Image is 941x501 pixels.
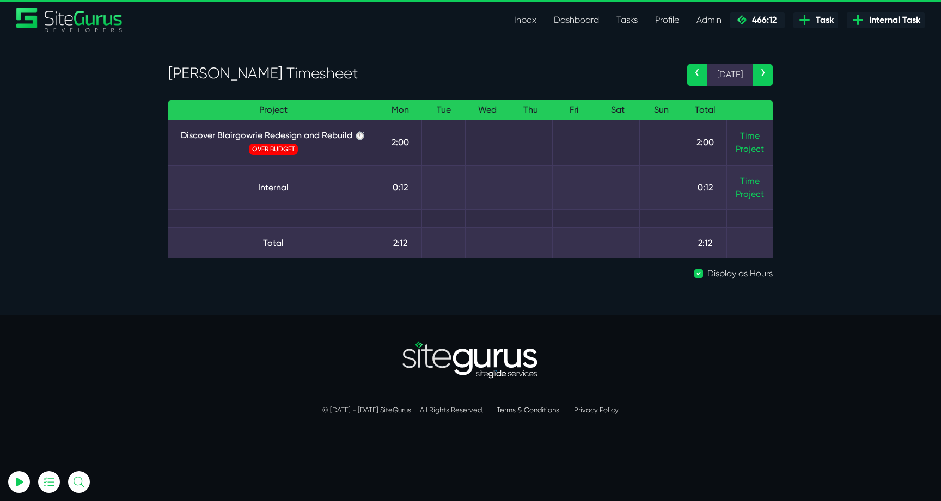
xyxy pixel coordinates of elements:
[608,9,646,31] a: Tasks
[688,9,730,31] a: Admin
[740,131,760,141] a: Time
[168,64,671,83] h3: [PERSON_NAME] Timesheet
[505,9,545,31] a: Inbox
[378,165,422,209] td: 0:12
[378,100,422,120] th: Mon
[168,100,378,120] th: Project
[683,227,727,258] td: 2:12
[811,14,834,27] span: Task
[16,8,123,32] img: Sitegurus Logo
[596,100,640,120] th: Sat
[683,165,727,209] td: 0:12
[736,143,764,156] a: Project
[740,176,760,186] a: Time
[753,64,773,86] a: ›
[683,100,727,120] th: Total
[545,9,608,31] a: Dashboard
[646,9,688,31] a: Profile
[687,64,707,86] a: ‹
[168,227,378,258] td: Total
[640,100,683,120] th: Sun
[422,100,466,120] th: Tue
[177,181,369,194] a: Internal
[574,406,619,414] a: Privacy Policy
[683,120,727,165] td: 2:00
[249,144,298,155] span: OVER BUDGET
[748,15,777,25] span: 466:12
[707,267,773,280] label: Display as Hours
[177,129,369,142] a: Discover Blairgowrie Redesign and Rebuild ⏱️
[865,14,920,27] span: Internal Task
[553,100,596,120] th: Fri
[168,405,773,416] p: © [DATE] - [DATE] SiteGurus All Rights Reserved.
[793,12,838,28] a: Task
[497,406,559,414] a: Terms & Conditions
[707,64,753,86] span: [DATE]
[466,100,509,120] th: Wed
[730,12,785,28] a: 466:12
[16,8,123,32] a: SiteGurus
[509,100,553,120] th: Thu
[378,227,422,258] td: 2:12
[378,120,422,165] td: 2:00
[736,188,764,201] a: Project
[847,12,925,28] a: Internal Task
